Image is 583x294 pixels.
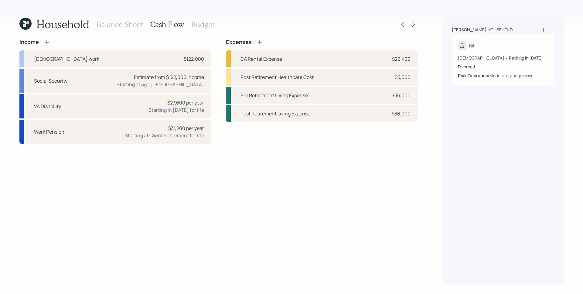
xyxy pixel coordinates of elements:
b: Risk Tolerance: [458,73,489,78]
div: Starting at age [DEMOGRAPHIC_DATA] [117,81,204,88]
div: VA Disability [34,103,61,110]
div: $36,000 [392,110,411,117]
h3: Cash Flow [150,20,184,29]
div: [PERSON_NAME] household [452,27,513,33]
div: Pre Retirement Living Expense [240,92,308,99]
div: Post Retirement Healthcare Cost [240,73,314,81]
div: Divorced [458,63,548,70]
h4: Income [19,39,39,46]
div: Post Retirement Living Expense [240,110,310,117]
div: [DEMOGRAPHIC_DATA] • Retiring in [DATE] [458,55,548,61]
h3: Balance Sheet [97,20,143,29]
h4: Expenses [226,39,252,46]
div: Starting in [DATE] for life [148,106,204,114]
div: $5,000 [395,73,411,81]
div: Social Security [34,77,67,84]
div: [DEMOGRAPHIC_DATA] work [34,55,99,63]
div: $36,000 [392,92,411,99]
div: Estimate from $122,000 income [134,73,204,81]
div: Starting at Client Retirement for life [125,132,204,139]
div: Bill [469,42,476,49]
div: Work Pension [34,128,64,135]
div: $26,400 [392,55,411,63]
div: Moderately aggressive [489,72,534,79]
div: $122,000 [184,55,204,63]
div: CA Rental Expense [240,55,282,63]
h1: Household [36,18,89,31]
h3: Budget [191,20,214,29]
div: $31,200 per year [168,125,204,132]
div: $27,600 per year [167,99,204,106]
